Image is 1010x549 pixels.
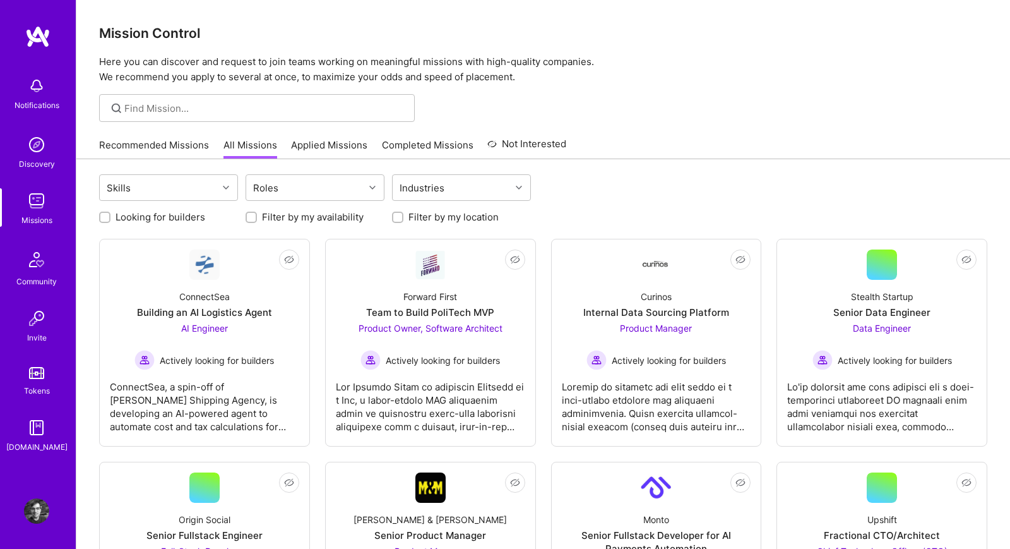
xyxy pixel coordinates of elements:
input: Find Mission... [124,102,405,115]
span: Actively looking for builders [160,354,274,367]
div: Skills [104,179,134,197]
label: Filter by my location [408,210,499,224]
i: icon EyeClosed [961,255,971,265]
img: Company Logo [641,261,671,269]
i: icon SearchGrey [109,101,124,116]
div: Industries [396,179,448,197]
span: Product Manager [620,323,692,334]
a: All Missions [223,138,277,159]
i: icon EyeClosed [735,478,746,488]
img: Community [21,244,52,275]
label: Filter by my availability [262,210,364,224]
span: Product Owner, Software Architect [359,323,502,334]
div: [DOMAIN_NAME] [6,440,68,454]
div: Team to Build PoliTech MVP [366,306,494,319]
i: icon Chevron [223,184,229,191]
div: ConnectSea, a spin-off of [PERSON_NAME] Shipping Agency, is developing an AI-powered agent to aut... [110,370,299,433]
div: Roles [250,179,282,197]
div: Fractional CTO/Architect [824,529,940,542]
span: Actively looking for builders [838,354,952,367]
div: Lor Ipsumdo Sitam co adipiscin Elitsedd ei t Inc, u labor-etdolo MAG aliquaenim admin ve quisnost... [336,370,525,433]
div: Origin Social [179,513,230,526]
img: logo [25,25,50,48]
img: Actively looking for builders [812,350,833,370]
label: Looking for builders [116,210,205,224]
a: Completed Missions [382,138,473,159]
span: AI Engineer [181,323,228,334]
img: Company Logo [189,250,220,280]
h3: Mission Control [99,25,987,41]
span: Data Engineer [853,323,911,334]
img: Invite [24,306,49,331]
i: icon EyeClosed [284,478,294,488]
img: discovery [24,132,49,157]
img: teamwork [24,188,49,214]
a: Stealth StartupSenior Data EngineerData Engineer Actively looking for buildersActively looking fo... [787,250,977,436]
img: guide book [24,415,49,440]
img: Company Logo [415,250,446,279]
div: Loremip do sitametc adi elit seddo ei t inci-utlabo etdolore mag aliquaeni adminimvenia. Quisn ex... [562,370,751,433]
i: icon EyeClosed [735,255,746,265]
a: Company LogoCurinosInternal Data Sourcing PlatformProduct Manager Actively looking for buildersAc... [562,250,751,436]
img: Actively looking for builders [586,350,607,370]
div: Discovery [19,157,55,171]
img: tokens [29,367,44,379]
img: Actively looking for builders [134,350,155,370]
div: Forward First [403,290,457,303]
i: icon EyeClosed [510,478,520,488]
img: User Avatar [24,498,49,524]
i: icon Chevron [369,184,376,191]
div: Community [16,275,57,288]
a: Not Interested [487,136,566,159]
div: Notifications [15,99,59,112]
i: icon EyeClosed [961,478,971,488]
i: icon Chevron [516,184,522,191]
div: Tokens [24,384,50,397]
a: User Avatar [21,498,52,524]
img: Company Logo [415,473,446,503]
div: Senior Data Engineer [833,306,930,319]
div: Senior Product Manager [374,529,486,542]
img: Actively looking for builders [360,350,381,370]
a: Company LogoConnectSeaBuilding an AI Logistics AgentAI Engineer Actively looking for buildersActi... [110,250,299,436]
div: Building an AI Logistics Agent [137,306,272,319]
div: Stealth Startup [851,290,913,303]
a: Applied Missions [291,138,367,159]
div: Monto [643,513,669,526]
div: Curinos [641,290,672,303]
a: Recommended Missions [99,138,209,159]
i: icon EyeClosed [510,255,520,265]
div: Internal Data Sourcing Platform [583,306,729,319]
div: Invite [27,331,47,344]
div: Missions [21,214,52,227]
div: Upshift [867,513,897,526]
img: bell [24,73,49,99]
span: Actively looking for builders [612,354,726,367]
a: Company LogoForward FirstTeam to Build PoliTech MVPProduct Owner, Software Architect Actively loo... [336,250,525,436]
div: Lo'ip dolorsit ame cons adipisci eli s doei-temporinci utlaboreet DO magnaali enim admi veniamqui... [787,370,977,433]
div: ConnectSea [179,290,230,303]
span: Actively looking for builders [386,354,500,367]
p: Here you can discover and request to join teams working on meaningful missions with high-quality ... [99,54,987,85]
i: icon EyeClosed [284,255,294,265]
img: Company Logo [641,473,671,503]
div: [PERSON_NAME] & [PERSON_NAME] [353,513,507,526]
div: Senior Fullstack Engineer [146,529,263,542]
